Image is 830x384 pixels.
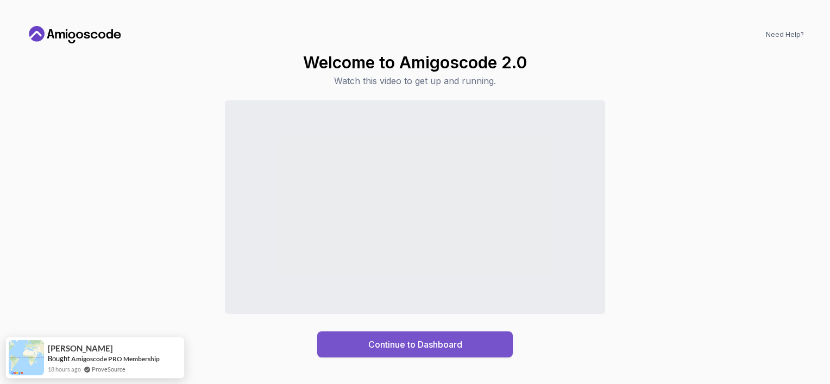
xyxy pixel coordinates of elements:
[9,340,44,375] img: provesource social proof notification image
[766,30,804,39] a: Need Help?
[48,344,113,353] span: [PERSON_NAME]
[368,338,462,351] div: Continue to Dashboard
[303,74,527,87] p: Watch this video to get up and running.
[71,355,160,363] a: Amigoscode PRO Membership
[92,364,125,374] a: ProveSource
[48,364,81,374] span: 18 hours ago
[225,100,605,314] iframe: Sales Video
[303,53,527,72] h1: Welcome to Amigoscode 2.0
[317,331,513,357] button: Continue to Dashboard
[26,26,124,43] a: Home link
[48,354,70,363] span: Bought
